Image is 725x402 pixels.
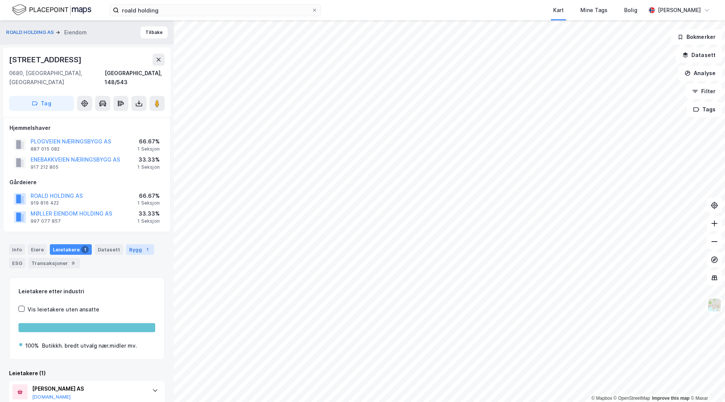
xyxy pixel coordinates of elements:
div: Kontrollprogram for chat [687,366,725,402]
div: 1 Seksjon [137,218,160,224]
div: 917 212 805 [31,164,59,170]
div: [PERSON_NAME] AS [32,384,145,393]
div: 1 Seksjon [137,200,160,206]
div: 997 077 857 [31,218,61,224]
div: Gårdeiere [9,178,164,187]
button: Tag [9,96,74,111]
div: Info [9,244,25,255]
div: Bolig [624,6,637,15]
div: 9 [69,259,77,267]
button: Datasett [676,48,722,63]
div: Leietakere (1) [9,369,165,378]
div: Mine Tags [580,6,608,15]
button: Analyse [678,66,722,81]
iframe: Chat Widget [687,366,725,402]
a: Mapbox [591,396,612,401]
div: 33.33% [137,209,160,218]
div: 919 816 422 [31,200,59,206]
button: Bokmerker [671,29,722,45]
div: Leietakere [50,244,92,255]
button: Filter [686,84,722,99]
img: Z [707,298,722,312]
div: 66.67% [137,191,160,200]
div: Vis leietakere uten ansatte [28,305,99,314]
div: Leietakere etter industri [19,287,155,296]
a: Improve this map [652,396,690,401]
div: 0680, [GEOGRAPHIC_DATA], [GEOGRAPHIC_DATA] [9,69,105,87]
div: 33.33% [137,155,160,164]
div: Eiere [28,244,47,255]
input: Søk på adresse, matrikkel, gårdeiere, leietakere eller personer [119,5,312,16]
div: Bygg [126,244,154,255]
div: 1 Seksjon [137,146,160,152]
div: Hjemmelshaver [9,123,164,132]
div: ESG [9,258,25,268]
div: 66.67% [137,137,160,146]
button: Tags [687,102,722,117]
div: 1 [143,246,151,253]
div: Eiendom [64,28,87,37]
button: [DOMAIN_NAME] [32,394,71,400]
img: logo.f888ab2527a4732fd821a326f86c7f29.svg [12,3,91,17]
button: Tilbake [140,26,168,39]
div: 1 Seksjon [137,164,160,170]
button: ROALD HOLDING AS [6,29,56,36]
a: OpenStreetMap [614,396,650,401]
div: 1 [81,246,89,253]
div: 100% [25,341,39,350]
div: [GEOGRAPHIC_DATA], 148/543 [105,69,165,87]
div: 887 015 082 [31,146,60,152]
div: Kart [553,6,564,15]
div: Butikkh. bredt utvalg nær.midler mv. [42,341,137,350]
div: Transaksjoner [28,258,80,268]
div: [PERSON_NAME] [658,6,701,15]
div: Datasett [95,244,123,255]
div: [STREET_ADDRESS] [9,54,83,66]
